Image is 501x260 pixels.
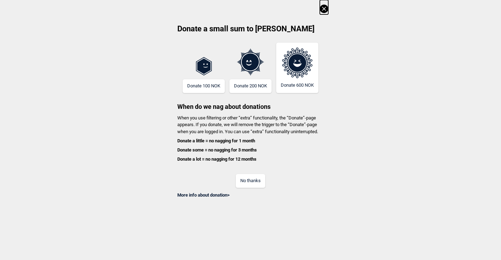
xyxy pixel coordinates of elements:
[177,156,256,162] b: Donate a lot = no nagging for 12 months
[177,147,257,153] b: Donate some = no nagging for 3 months
[177,192,230,198] a: More info about donation>
[236,174,265,188] button: No thanks
[183,79,225,93] button: Donate 100 NOK
[173,114,328,163] p: When you use filtering or other “extra” functionality, the “Donate”-page appears. If you donate, ...
[229,79,272,93] button: Donate 200 NOK
[177,138,255,143] b: Donate a little = no nagging for 1 month
[173,24,328,39] h2: Donate a small sum to [PERSON_NAME]
[276,43,318,93] button: Donate 600 NOK
[173,93,328,111] h3: When do we nag about donations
